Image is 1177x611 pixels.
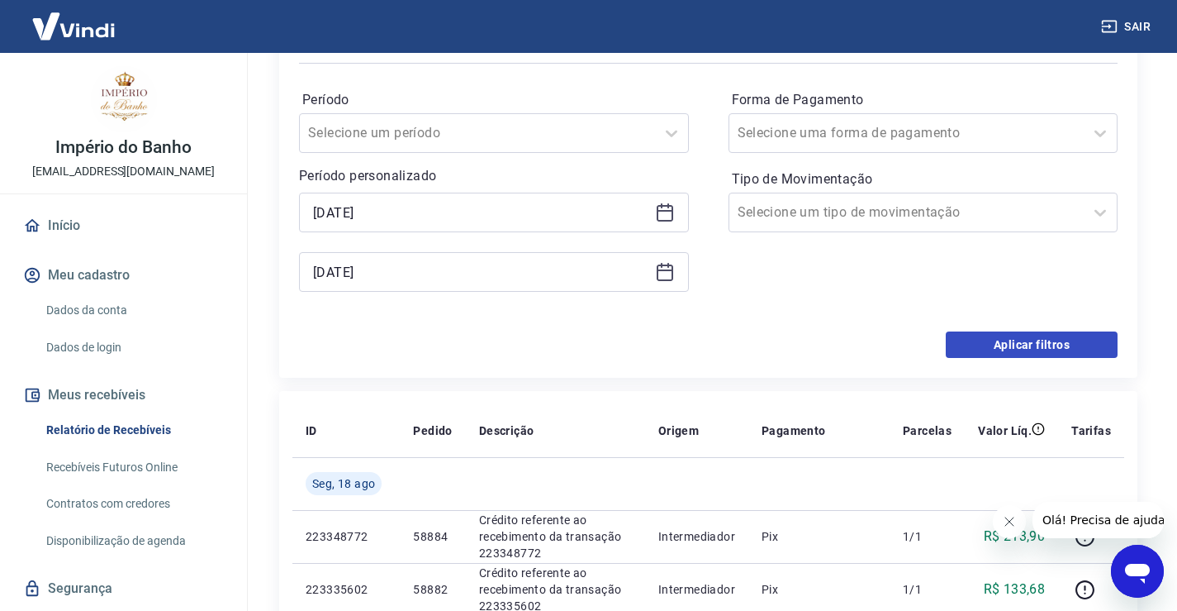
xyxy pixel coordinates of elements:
[40,413,227,447] a: Relatório de Recebíveis
[762,422,826,439] p: Pagamento
[993,505,1026,538] iframe: Fechar mensagem
[40,294,227,327] a: Dados da conta
[20,208,227,244] a: Início
[306,528,387,545] p: 223348772
[20,377,227,413] button: Meus recebíveis
[313,200,648,225] input: Data inicial
[20,1,127,51] img: Vindi
[32,163,215,180] p: [EMAIL_ADDRESS][DOMAIN_NAME]
[302,90,686,110] label: Período
[903,528,952,545] p: 1/1
[978,422,1032,439] p: Valor Líq.
[40,331,227,365] a: Dados de login
[732,90,1115,110] label: Forma de Pagamento
[479,422,534,439] p: Descrição
[40,524,227,558] a: Disponibilização de agenda
[299,166,689,186] p: Período personalizado
[55,139,191,156] p: Império do Banho
[40,451,227,485] a: Recebíveis Futuros Online
[1071,422,1111,439] p: Tarifas
[984,580,1046,599] p: R$ 133,68
[1098,12,1157,42] button: Sair
[20,570,227,607] a: Segurança
[903,581,952,598] p: 1/1
[413,528,452,545] p: 58884
[658,581,735,598] p: Intermediador
[306,581,387,598] p: 223335602
[479,512,632,561] p: Crédito referente ao recebimento da transação 223348772
[946,332,1118,358] button: Aplicar filtros
[903,422,952,439] p: Parcelas
[762,528,876,545] p: Pix
[10,12,139,25] span: Olá! Precisa de ajuda?
[312,475,375,492] span: Seg, 18 ago
[413,581,452,598] p: 58882
[20,257,227,294] button: Meu cadastro
[984,527,1046,547] p: R$ 213,90
[1032,502,1164,538] iframe: Mensagem da empresa
[413,422,452,439] p: Pedido
[1111,545,1164,598] iframe: Botão para abrir a janela de mensagens
[40,487,227,521] a: Contratos com credores
[732,169,1115,189] label: Tipo de Movimentação
[658,528,735,545] p: Intermediador
[306,422,317,439] p: ID
[762,581,876,598] p: Pix
[91,66,157,132] img: 06921447-533c-4bb4-9480-80bd2551a141.jpeg
[313,260,648,284] input: Data final
[658,422,699,439] p: Origem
